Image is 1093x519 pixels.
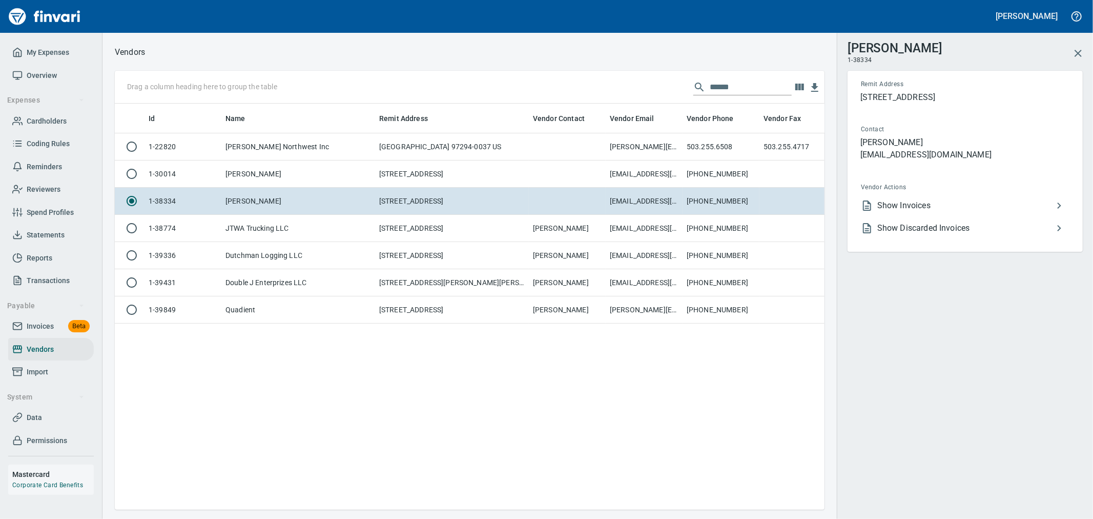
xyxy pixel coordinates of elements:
td: Double J Enterprizes LLC [221,269,375,296]
button: Expenses [3,91,89,110]
td: 1-38774 [145,215,221,242]
td: 503.255.6508 [683,133,759,161]
button: [PERSON_NAME] [994,8,1060,24]
span: Vendor Fax [764,112,801,125]
td: 1-22820 [145,133,221,161]
td: [EMAIL_ADDRESS][DOMAIN_NAME] [606,161,683,188]
span: Reviewers [27,183,60,196]
span: Show Invoices [877,199,1053,212]
span: 1-38334 [848,55,872,66]
button: Choose columns to display [792,79,807,95]
a: Coding Rules [8,132,94,155]
td: [EMAIL_ADDRESS][DOMAIN_NAME] [606,242,683,269]
span: Id [149,112,155,125]
td: [STREET_ADDRESS] [375,296,529,324]
a: Transactions [8,269,94,292]
span: Remit Address [861,79,985,90]
span: Remit Address [379,112,428,125]
td: [PERSON_NAME] [529,269,606,296]
span: Expenses [7,94,85,107]
a: Overview [8,64,94,87]
a: Statements [8,224,94,247]
span: Vendor Contact [533,112,598,125]
span: Name [225,112,259,125]
td: [PHONE_NUMBER] [683,242,759,269]
td: 503.255.4717 [759,133,836,161]
td: [STREET_ADDRESS] [375,161,529,188]
td: [STREET_ADDRESS] [375,188,529,215]
td: [PERSON_NAME] [529,215,606,242]
span: Invoices [27,320,54,333]
a: Import [8,361,94,384]
td: [PHONE_NUMBER] [683,296,759,324]
span: Vendor Fax [764,112,815,125]
td: [PHONE_NUMBER] [683,161,759,188]
span: Payable [7,300,85,312]
td: 1-39849 [145,296,221,324]
h3: [PERSON_NAME] [848,38,942,55]
span: Spend Profiles [27,206,74,219]
button: Payable [3,296,89,315]
button: System [3,388,89,407]
a: Vendors [8,338,94,361]
td: [PERSON_NAME] [221,161,375,188]
nav: breadcrumb [115,46,145,58]
td: [STREET_ADDRESS] [375,242,529,269]
a: Reviewers [8,178,94,201]
span: Data [27,411,42,424]
span: Vendor Email [610,112,654,125]
td: 1-39336 [145,242,221,269]
img: Finvari [6,4,83,29]
button: Download Table [807,80,822,95]
td: [PERSON_NAME] [529,242,606,269]
a: Data [8,406,94,429]
h5: [PERSON_NAME] [996,11,1058,22]
a: Permissions [8,429,94,452]
span: Vendor Phone [687,112,747,125]
td: [PHONE_NUMBER] [683,188,759,215]
td: [EMAIL_ADDRESS][DOMAIN_NAME] [606,188,683,215]
td: [PERSON_NAME] [529,296,606,324]
span: Contact [861,125,976,135]
td: Quadient [221,296,375,324]
a: Spend Profiles [8,201,94,224]
span: Vendor Contact [533,112,585,125]
td: [PHONE_NUMBER] [683,215,759,242]
td: 1-30014 [145,161,221,188]
span: Id [149,112,168,125]
span: Permissions [27,434,67,447]
span: Import [27,366,48,378]
span: Name [225,112,245,125]
td: [STREET_ADDRESS] [375,215,529,242]
td: [EMAIL_ADDRESS][DOMAIN_NAME] [606,269,683,296]
span: Vendor Email [610,112,668,125]
span: Vendor Phone [687,112,734,125]
span: Vendor Actions [861,183,987,193]
td: Dutchman Logging LLC [221,242,375,269]
a: InvoicesBeta [8,315,94,338]
span: Statements [27,229,65,242]
span: Remit Address [379,112,441,125]
td: [PHONE_NUMBER] [683,269,759,296]
a: Reports [8,247,94,270]
td: [PERSON_NAME][EMAIL_ADDRESS][DOMAIN_NAME] [606,296,683,324]
button: Close Vendor [1066,41,1090,66]
a: Reminders [8,155,94,178]
span: Reminders [27,161,62,173]
a: Cardholders [8,110,94,133]
span: Transactions [27,274,70,287]
td: [STREET_ADDRESS][PERSON_NAME][PERSON_NAME] [375,269,529,296]
td: 1-38334 [145,188,221,215]
span: System [7,391,85,404]
td: [EMAIL_ADDRESS][DOMAIN_NAME] [606,215,683,242]
p: Drag a column heading here to group the table [127,82,277,92]
a: My Expenses [8,41,94,64]
td: [PERSON_NAME][EMAIL_ADDRESS][DOMAIN_NAME] [606,133,683,161]
span: Reports [27,252,52,265]
span: My Expenses [27,46,69,59]
td: [GEOGRAPHIC_DATA] 97294-0037 US [375,133,529,161]
span: Cardholders [27,115,67,128]
p: [STREET_ADDRESS] [860,91,1069,104]
td: [PERSON_NAME] Northwest Inc [221,133,375,161]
